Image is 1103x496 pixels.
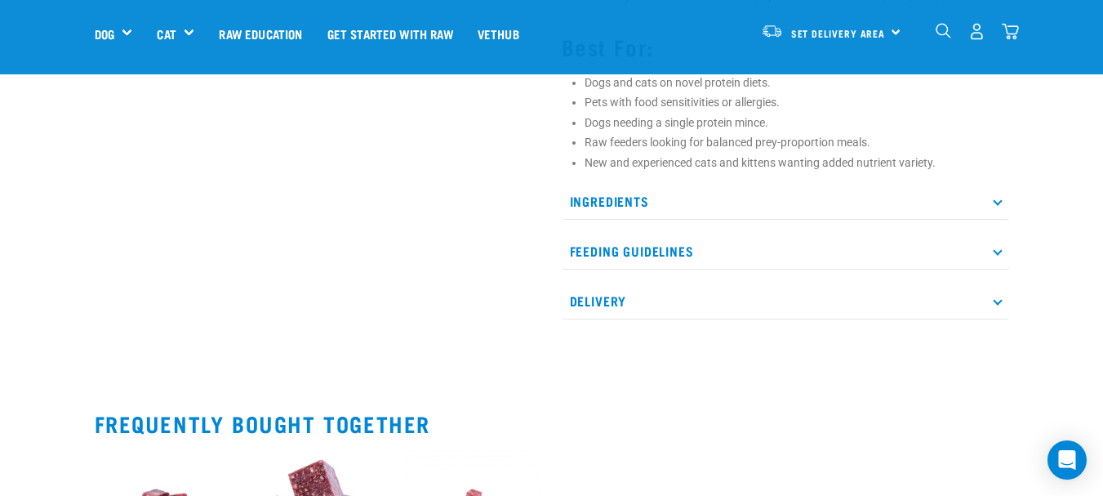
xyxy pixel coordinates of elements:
[562,183,1009,220] p: Ingredients
[315,1,465,66] a: Get started with Raw
[585,154,1009,172] li: New and experienced cats and kittens wanting added nutrient variety.
[95,25,114,43] a: Dog
[791,30,886,36] span: Set Delivery Area
[585,94,1009,111] li: Pets with food sensitivities or allergies.
[1002,23,1019,40] img: home-icon@2x.png
[968,23,985,40] img: user.png
[1047,440,1087,480] div: Open Intercom Messenger
[585,114,1009,132] li: Dogs needing a single protein mince.
[95,411,1009,436] h2: Frequently bought together
[936,23,951,38] img: home-icon-1@2x.png
[207,1,314,66] a: Raw Education
[585,74,1009,92] li: Dogs and cats on novel protein diets.
[761,24,783,38] img: van-moving.png
[465,1,531,66] a: Vethub
[562,233,1009,270] p: Feeding Guidelines
[157,25,176,43] a: Cat
[562,283,1009,319] p: Delivery
[585,134,1009,151] li: Raw feeders looking for balanced prey-proportion meals.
